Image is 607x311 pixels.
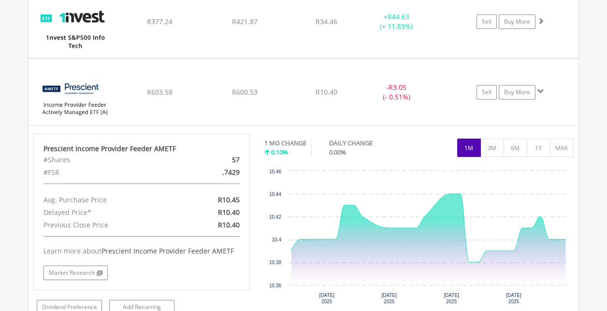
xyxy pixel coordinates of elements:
[329,139,406,148] div: DAILY CHANGE
[147,87,173,97] span: R603.58
[360,12,433,31] div: + (+ 11.83%)
[36,154,177,166] div: #Shares
[43,144,240,154] div: Prescient Income Provider Feeder AMETF
[499,14,535,29] a: Buy More
[271,148,288,156] span: 0.10%
[218,220,240,229] span: R10.40
[43,266,108,280] a: Market Research
[36,166,177,179] div: #FSR
[101,246,234,255] span: Prescient Income Provider Feeder AMETF
[382,293,397,304] text: [DATE] 2025
[389,83,406,92] span: R3.05
[177,154,247,166] div: 57
[269,283,281,288] text: 10.36
[444,293,460,304] text: [DATE] 2025
[269,192,281,197] text: 10.44
[218,208,240,217] span: R10.40
[36,206,177,219] div: Delayed Price*
[36,194,177,206] div: Avg. Purchase Price
[388,12,409,21] span: R44.63
[43,246,240,256] div: Learn more about
[147,17,173,26] span: R377.24
[329,148,346,156] span: 0.00%
[264,139,306,148] div: 1 MO CHANGE
[504,139,527,157] button: 6M
[477,14,497,29] a: Sell
[232,87,258,97] span: R600.53
[480,139,504,157] button: 3M
[36,219,177,231] div: Previous Close Price
[527,139,550,157] button: 1Y
[506,293,522,304] text: [DATE] 2025
[319,293,335,304] text: [DATE] 2025
[232,17,258,26] span: R421.87
[499,85,535,99] a: Buy More
[33,71,116,123] img: TFSA.PIPETF.png
[269,214,281,220] text: 10.42
[360,83,433,102] div: - (- 0.51%)
[272,237,282,242] text: 10.4
[177,166,247,179] div: .7429
[269,169,281,174] text: 10.46
[218,195,240,204] span: R10.45
[550,139,574,157] button: MAX
[457,139,481,157] button: 1M
[264,166,574,311] div: Chart. Highcharts interactive chart.
[477,85,497,99] a: Sell
[316,17,337,26] span: R34.46
[316,87,337,97] span: R10.40
[264,166,573,311] svg: Interactive chart
[269,260,281,265] text: 10.38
